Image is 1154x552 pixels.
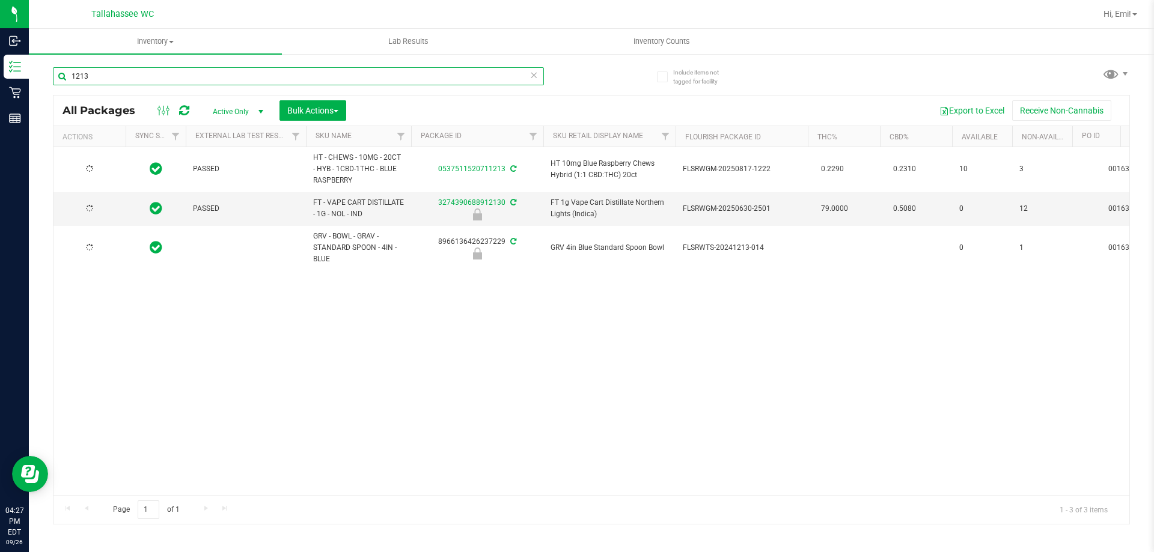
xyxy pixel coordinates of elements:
span: Inventory [29,36,282,47]
a: Sync Status [135,132,182,140]
span: Sync from Compliance System [508,165,516,173]
span: In Sync [150,239,162,256]
span: 1 - 3 of 3 items [1050,500,1117,518]
span: 10 [959,163,1005,175]
a: Filter [524,126,543,147]
inline-svg: Inventory [9,61,21,73]
a: 00163495 [1108,165,1142,173]
span: 0.5080 [887,200,922,217]
a: Filter [286,126,306,147]
span: 1 [1019,242,1065,253]
span: 3 [1019,163,1065,175]
span: In Sync [150,160,162,177]
a: CBD% [890,133,909,141]
inline-svg: Retail [9,86,21,99]
a: Lab Results [282,29,535,54]
span: 0 [959,203,1005,214]
span: HT - CHEWS - 10MG - 20CT - HYB - 1CBD-1THC - BLUE RASPBERRY [313,152,404,187]
span: Hi, Emi! [1104,9,1131,19]
span: Clear [530,67,538,83]
a: Inventory [29,29,282,54]
span: 79.0000 [815,200,854,217]
a: Flourish Package ID [685,133,761,141]
span: HT 10mg Blue Raspberry Chews Hybrid (1:1 CBD:THC) 20ct [551,158,668,181]
button: Receive Non-Cannabis [1012,100,1111,121]
a: Filter [656,126,676,147]
a: THC% [817,133,837,141]
a: SKU Name [316,132,352,140]
span: FT - VAPE CART DISTILLATE - 1G - NOL - IND [313,197,404,220]
span: FLSRWTS-20241213-014 [683,242,801,253]
span: PASSED [193,203,299,214]
div: Actions [63,133,121,141]
p: 04:27 PM EDT [5,505,23,538]
span: Lab Results [372,36,445,47]
span: Include items not tagged for facility [673,68,733,86]
a: 00163375 [1108,243,1142,252]
a: 0537511520711213 [438,165,505,173]
a: Filter [166,126,186,147]
span: GRV - BOWL - GRAV - STANDARD SPOON - 4IN - BLUE [313,231,404,265]
button: Bulk Actions [279,100,346,121]
div: Newly Received [409,247,545,259]
input: 1 [138,500,159,519]
button: Export to Excel [932,100,1012,121]
a: Package ID [421,132,462,140]
a: 00163489 [1108,204,1142,213]
span: All Packages [63,104,147,117]
span: 0.2310 [887,160,922,178]
span: PASSED [193,163,299,175]
a: Non-Available [1022,133,1075,141]
div: Newly Received [409,208,545,220]
span: In Sync [150,200,162,217]
a: 3274390688912130 [438,198,505,207]
inline-svg: Inbound [9,35,21,47]
iframe: Resource center [12,456,48,492]
a: Filter [391,126,411,147]
span: 0 [959,242,1005,253]
a: Available [962,133,998,141]
span: Tallahassee WC [91,9,154,19]
span: Sync from Compliance System [508,198,516,207]
inline-svg: Reports [9,112,21,124]
span: 0.2290 [815,160,850,178]
span: FT 1g Vape Cart Distillate Northern Lights (Indica) [551,197,668,220]
div: 8966136426237229 [409,236,545,259]
span: FLSRWGM-20250817-1222 [683,163,801,175]
span: Bulk Actions [287,106,338,115]
p: 09/26 [5,538,23,547]
a: Inventory Counts [535,29,788,54]
span: Page of 1 [103,500,189,519]
span: GRV 4in Blue Standard Spoon Bowl [551,242,668,253]
input: Search Package ID, Item Name, SKU, Lot or Part Number... [53,67,544,85]
span: Inventory Counts [617,36,706,47]
span: FLSRWGM-20250630-2501 [683,203,801,214]
span: 12 [1019,203,1065,214]
a: External Lab Test Result [195,132,290,140]
a: Sku Retail Display Name [553,132,643,140]
a: PO ID [1082,132,1100,140]
span: Sync from Compliance System [508,237,516,246]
